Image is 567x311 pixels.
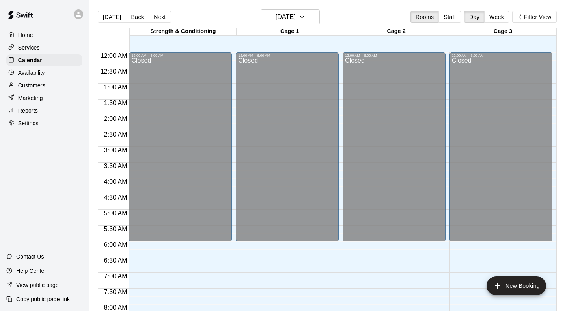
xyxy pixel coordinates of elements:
a: Availability [6,67,82,79]
h6: [DATE] [276,11,296,22]
p: Copy public page link [16,295,70,303]
div: 12:00 AM – 6:00 AM [131,54,229,57]
div: Closed [345,57,443,244]
a: Calendar [6,54,82,66]
span: 12:30 AM [99,68,129,75]
span: 4:00 AM [102,178,129,185]
div: Cage 2 [343,28,449,35]
div: Cage 1 [237,28,343,35]
span: 6:00 AM [102,241,129,248]
span: 3:30 AM [102,163,129,169]
div: 12:00 AM – 6:00 AM [238,54,336,57]
span: 3:00 AM [102,147,129,154]
button: Back [126,11,149,23]
a: Customers [6,80,82,91]
p: Marketing [18,94,43,102]
span: 7:30 AM [102,289,129,295]
span: 2:00 AM [102,115,129,122]
p: Customers [18,81,45,89]
span: 8:00 AM [102,304,129,311]
button: Day [464,11,485,23]
a: Services [6,42,82,54]
span: 1:30 AM [102,100,129,106]
div: 12:00 AM – 6:00 AM: Closed [129,52,232,241]
button: Next [149,11,171,23]
button: [DATE] [98,11,126,23]
div: 12:00 AM – 6:00 AM: Closed [236,52,339,241]
p: Services [18,44,40,52]
div: 12:00 AM – 6:00 AM [452,54,550,57]
span: 5:30 AM [102,226,129,232]
button: Staff [438,11,461,23]
button: Week [484,11,509,23]
div: Closed [452,57,550,244]
div: Strength & Conditioning [130,28,236,35]
a: Settings [6,117,82,129]
p: Calendar [18,56,42,64]
p: Contact Us [16,253,44,261]
p: Help Center [16,267,46,275]
a: Home [6,29,82,41]
span: 2:30 AM [102,131,129,138]
span: 4:30 AM [102,194,129,201]
div: 12:00 AM – 6:00 AM: Closed [343,52,446,241]
div: Closed [238,57,336,244]
p: Reports [18,107,38,115]
span: 7:00 AM [102,273,129,280]
a: Marketing [6,92,82,104]
span: 1:00 AM [102,84,129,91]
a: Reports [6,105,82,117]
div: 12:00 AM – 6:00 AM [345,54,443,57]
p: Home [18,31,33,39]
div: Closed [131,57,229,244]
span: 6:30 AM [102,257,129,264]
div: 12:00 AM – 6:00 AM: Closed [449,52,552,241]
span: 12:00 AM [99,52,129,59]
button: add [487,276,546,295]
button: Rooms [410,11,439,23]
div: Cage 3 [449,28,556,35]
button: [DATE] [261,9,320,24]
button: Filter View [512,11,556,23]
p: Availability [18,69,45,77]
p: Settings [18,119,39,127]
p: View public page [16,281,59,289]
span: 5:00 AM [102,210,129,217]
